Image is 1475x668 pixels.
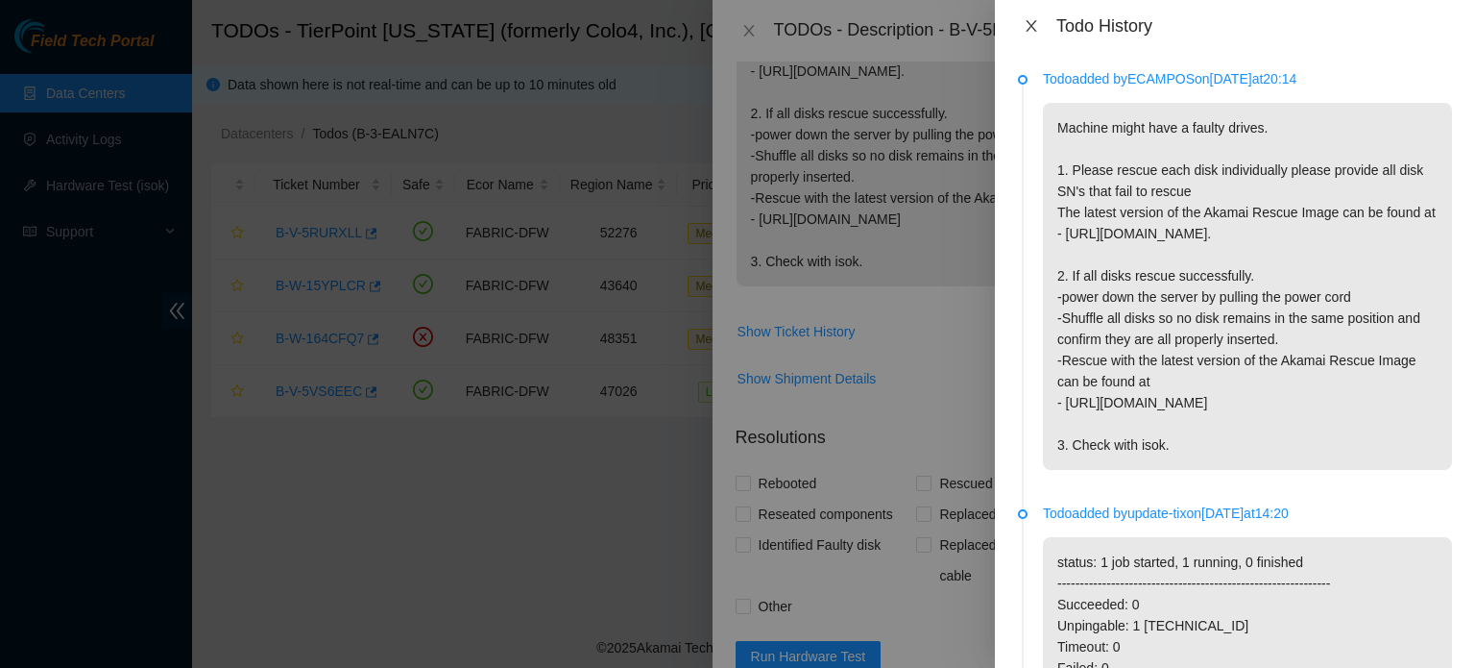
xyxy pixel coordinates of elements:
[1043,103,1452,470] p: Machine might have a faulty drives. 1. Please rescue each disk individually please provide all di...
[1024,18,1039,34] span: close
[1018,17,1045,36] button: Close
[1043,503,1452,524] p: Todo added by update-tix on [DATE] at 14:20
[1043,68,1452,89] p: Todo added by ECAMPOS on [DATE] at 20:14
[1056,15,1452,37] div: Todo History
